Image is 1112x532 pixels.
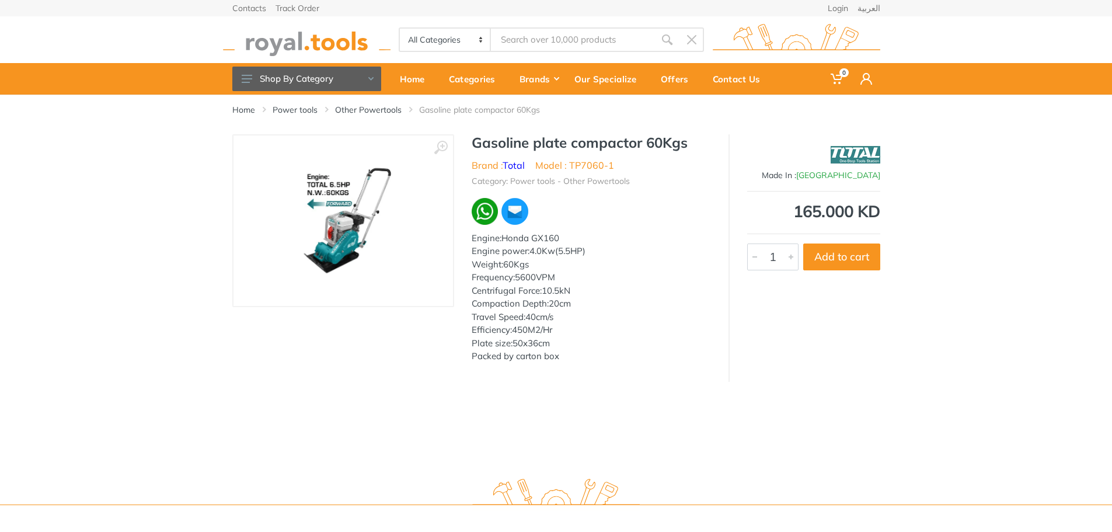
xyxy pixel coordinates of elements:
div: Frequency:5600VPM [472,271,711,284]
a: Categories [441,63,511,95]
div: Compaction Depth:20cm [472,297,711,311]
div: Travel Speed:40cm/s [472,311,711,324]
img: royal.tools Logo [713,24,880,56]
a: Home [392,63,441,95]
a: Track Order [276,4,319,12]
h1: Gasoline plate compactor 60Kgs [472,134,711,151]
div: Efficiency:450M2/Hr [472,324,711,337]
div: Engine power:4.0Kw(5.5HP) [472,245,711,258]
button: Add to cart [803,244,880,270]
div: Brands [511,67,566,91]
img: royal.tools Logo [472,479,640,511]
a: Login [828,4,848,12]
a: Contact Us [705,63,776,95]
li: Gasoline plate compactor 60Kgs [419,104,557,116]
li: Model : TP7060-1 [535,158,614,172]
button: Shop By Category [232,67,381,91]
img: wa.webp [472,198,499,225]
li: Category: Power tools - Other Powertools [472,175,630,187]
div: 165.000 KD [747,203,880,220]
a: Our Specialize [566,63,653,95]
img: Total [831,140,880,169]
div: Our Specialize [566,67,653,91]
div: Engine:Honda GX160 [472,232,711,245]
span: 0 [839,68,849,77]
li: Brand : [472,158,525,172]
a: Home [232,104,255,116]
input: Site search [491,27,654,52]
a: Other Powertools [335,104,402,116]
div: Weight:60Kgs [472,258,711,272]
a: Contacts [232,4,266,12]
select: Category [400,29,491,51]
div: Offers [653,67,705,91]
div: Home [392,67,441,91]
div: Made In : [747,169,880,182]
span: [GEOGRAPHIC_DATA] [796,170,880,180]
img: royal.tools Logo [223,24,391,56]
div: Contact Us [705,67,776,91]
div: Plate size:50x36cm [472,337,711,350]
img: ma.webp [500,197,529,226]
div: Packed by carton box [472,350,711,363]
div: Centrifugal Force:10.5kN [472,284,711,298]
a: Total [503,159,525,171]
a: العربية [857,4,880,12]
img: Royal Tools - Gasoline plate compactor 60Kgs [278,147,409,294]
a: Offers [653,63,705,95]
a: 0 [822,63,852,95]
a: Power tools [273,104,318,116]
div: Categories [441,67,511,91]
nav: breadcrumb [232,104,880,116]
